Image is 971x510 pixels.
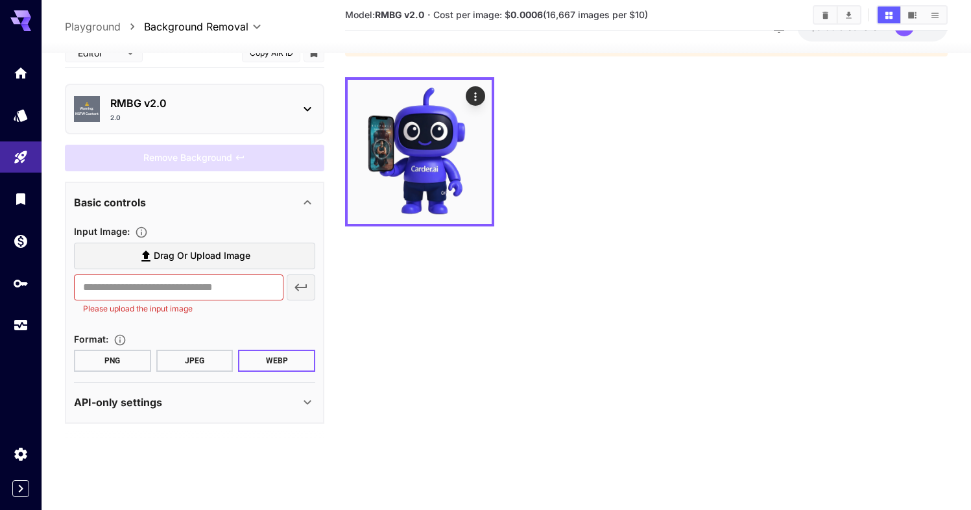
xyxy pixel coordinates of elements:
div: Wallet [13,233,29,249]
button: Specifies the input image to be processed. [130,226,153,239]
p: API-only settings [74,395,162,410]
span: NSFW Content [75,112,99,117]
label: Drag or upload image [74,243,315,269]
div: Home [13,65,29,81]
button: PNG [74,350,151,372]
span: Background Removal [144,19,248,34]
img: HLtKsAogkZ616n40nEY5YDh3RcyOtKTHOSJWPyPDkiVj8q6asLEEgTFEUAAAAAAAAAAAAAAAAAAAAAAAAAGtAAAAAAAAAAAAA... [348,80,492,224]
button: Choose the file format for the output image. [108,333,132,346]
div: Basic controls [74,187,315,218]
nav: breadcrumb [65,19,144,34]
p: 2.0 [110,113,121,123]
b: RMBG v2.0 [375,9,424,20]
span: Input Image : [74,226,130,237]
p: Please upload the input image [83,302,274,315]
p: · [427,7,431,23]
span: Cost per image: $ (16,667 images per $10) [433,9,648,20]
button: Clear Images [814,6,837,23]
div: Usage [13,317,29,334]
div: Clear ImagesDownload All [813,5,861,25]
button: JPEG [156,350,234,372]
span: Format : [74,334,108,345]
div: Actions [466,86,485,106]
div: Show images in grid viewShow images in video viewShow images in list view [876,5,948,25]
div: API-only settings [74,387,315,418]
b: 0.0006 [510,9,543,20]
button: Show images in grid view [878,6,900,23]
div: Settings [13,446,29,462]
button: Show images in video view [901,6,924,23]
p: Basic controls [74,195,146,210]
div: Library [13,191,29,207]
span: credits left [839,21,884,32]
button: Expand sidebar [12,480,29,497]
span: Drag or upload image [154,248,250,264]
div: Models [13,107,29,123]
span: Warning: [80,106,94,112]
span: ⚠️ [85,102,89,107]
p: RMBG v2.0 [110,95,289,111]
button: Download All [837,6,860,23]
div: API Keys [13,275,29,291]
span: Model: [345,9,424,20]
div: ⚠️Warning:NSFW ContentRMBG v2.02.0 [74,90,315,128]
span: $6.03 [810,21,839,32]
button: WEBP [238,350,315,372]
a: Playground [65,19,121,34]
div: Playground [13,149,29,165]
button: Show images in list view [924,6,946,23]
